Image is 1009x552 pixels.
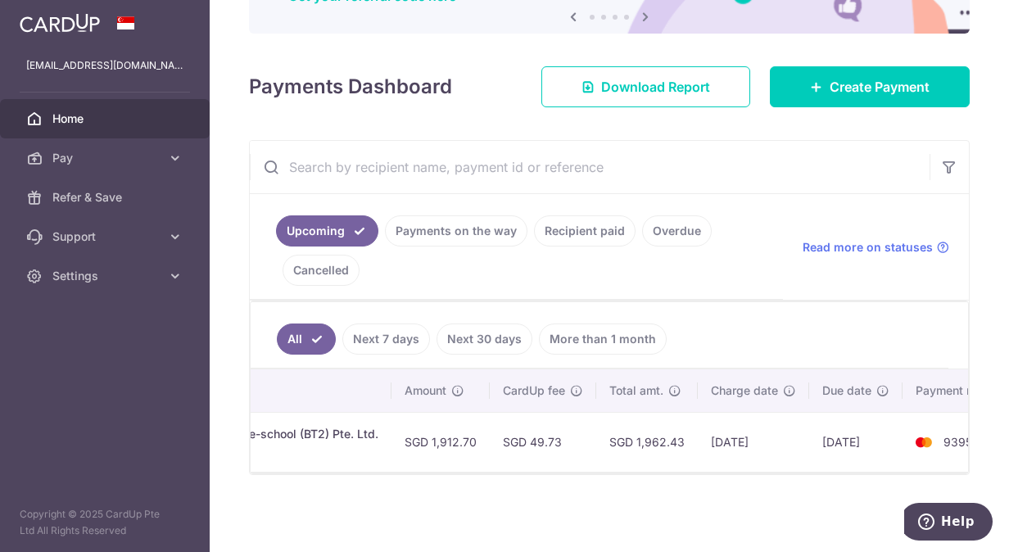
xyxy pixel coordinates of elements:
[904,503,993,544] iframe: Opens a widget where you can find more information
[283,255,360,286] a: Cancelled
[943,435,972,449] span: 9395
[642,215,712,247] a: Overdue
[596,412,698,472] td: SGD 1,962.43
[830,77,930,97] span: Create Payment
[822,382,871,399] span: Due date
[809,412,903,472] td: [DATE]
[503,382,565,399] span: CardUp fee
[52,268,161,284] span: Settings
[20,13,100,33] img: CardUp
[277,324,336,355] a: All
[539,324,667,355] a: More than 1 month
[26,57,183,74] p: [EMAIL_ADDRESS][DOMAIN_NAME]
[437,324,532,355] a: Next 30 days
[52,150,161,166] span: Pay
[405,382,446,399] span: Amount
[385,215,527,247] a: Payments on the way
[342,324,430,355] a: Next 7 days
[276,215,378,247] a: Upcoming
[803,239,933,256] span: Read more on statuses
[534,215,636,247] a: Recipient paid
[391,412,490,472] td: SGD 1,912.70
[770,66,970,107] a: Create Payment
[249,72,452,102] h4: Payments Dashboard
[250,141,930,193] input: Search by recipient name, payment id or reference
[52,189,161,206] span: Refer & Save
[609,382,663,399] span: Total amt.
[907,432,940,452] img: Bank Card
[52,228,161,245] span: Support
[490,412,596,472] td: SGD 49.73
[52,111,161,127] span: Home
[711,382,778,399] span: Charge date
[803,239,949,256] a: Read more on statuses
[698,412,809,472] td: [DATE]
[601,77,710,97] span: Download Report
[541,66,750,107] a: Download Report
